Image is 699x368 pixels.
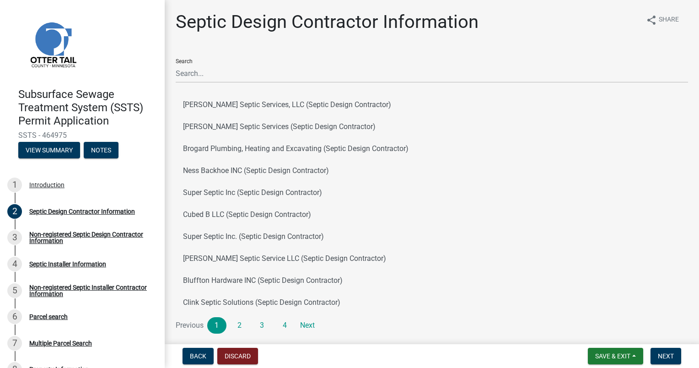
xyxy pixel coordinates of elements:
[84,147,118,155] wm-modal-confirm: Notes
[7,204,22,219] div: 2
[207,317,226,334] a: 1
[29,284,150,297] div: Non-registered Septic Installer Contractor Information
[190,352,206,360] span: Back
[7,178,22,192] div: 1
[29,208,135,215] div: Septic Design Contractor Information
[217,348,258,364] button: Discard
[658,352,674,360] span: Next
[253,317,272,334] a: 3
[18,131,146,140] span: SSTS - 464975
[29,261,106,267] div: Septic Installer Information
[176,317,688,334] nav: Page navigation
[646,15,657,26] i: share
[7,309,22,324] div: 6
[29,340,92,346] div: Multiple Parcel Search
[588,348,643,364] button: Save & Exit
[18,10,87,78] img: Otter Tail County, Minnesota
[18,142,80,158] button: View Summary
[176,248,688,270] button: [PERSON_NAME] Septic Service LLC (Septic Design Contractor)
[639,11,686,29] button: shareShare
[176,226,688,248] button: Super Septic Inc. (Septic Design Contractor)
[29,314,68,320] div: Parcel search
[176,11,479,33] h1: Septic Design Contractor Information
[176,204,688,226] button: Cubed B LLC (Septic Design Contractor)
[176,292,688,314] button: Clink Septic Solutions (Septic Design Contractor)
[176,64,688,83] input: Search...
[176,270,688,292] button: Bluffton Hardware INC (Septic Design Contractor)
[651,348,681,364] button: Next
[18,88,157,127] h4: Subsurface Sewage Treatment System (SSTS) Permit Application
[176,182,688,204] button: Super Septic Inc (Septic Design Contractor)
[29,231,150,244] div: Non-registered Septic Design Contractor Information
[176,116,688,138] button: [PERSON_NAME] Septic Services (Septic Design Contractor)
[18,147,80,155] wm-modal-confirm: Summary
[298,317,317,334] a: Next
[84,142,118,158] button: Notes
[7,283,22,298] div: 5
[176,94,688,116] button: [PERSON_NAME] Septic Services, LLC (Septic Design Contractor)
[176,160,688,182] button: Ness Backhoe INC (Septic Design Contractor)
[7,257,22,271] div: 4
[176,138,688,160] button: Brogard Plumbing, Heating and Excavating (Septic Design Contractor)
[275,317,295,334] a: 4
[183,348,214,364] button: Back
[230,317,249,334] a: 2
[29,182,65,188] div: Introduction
[595,352,630,360] span: Save & Exit
[7,230,22,245] div: 3
[659,15,679,26] span: Share
[7,336,22,351] div: 7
